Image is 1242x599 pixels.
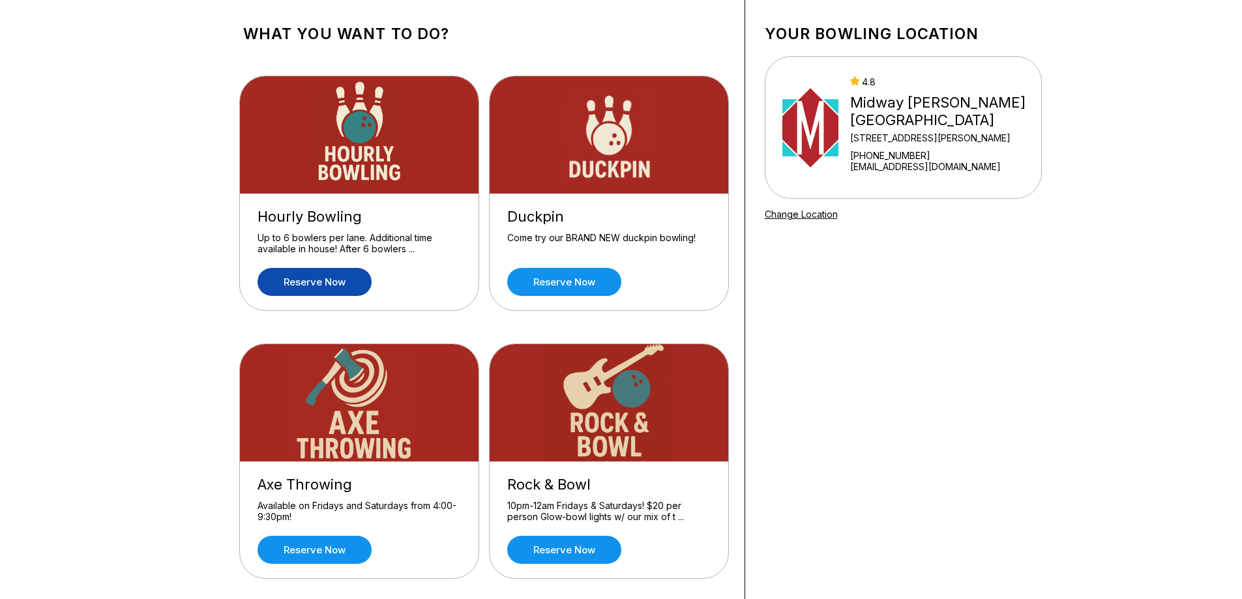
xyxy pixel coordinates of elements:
div: Axe Throwing [258,476,461,493]
img: Hourly Bowling [240,76,480,194]
a: Reserve now [258,536,372,564]
div: [STREET_ADDRESS][PERSON_NAME] [850,132,1035,143]
a: Reserve now [507,536,621,564]
img: Rock & Bowl [490,344,730,461]
h1: Your bowling location [765,25,1042,43]
h1: What you want to do? [243,25,725,43]
div: 10pm-12am Fridays & Saturdays! $20 per person Glow-bowl lights w/ our mix of t ... [507,500,711,523]
div: Come try our BRAND NEW duckpin bowling! [507,232,711,255]
a: Reserve now [507,268,621,296]
div: Up to 6 bowlers per lane. Additional time available in house! After 6 bowlers ... [258,232,461,255]
div: Rock & Bowl [507,476,711,493]
a: Reserve now [258,268,372,296]
div: 4.8 [850,76,1035,87]
div: Hourly Bowling [258,208,461,226]
img: Duckpin [490,76,730,194]
div: Midway [PERSON_NAME][GEOGRAPHIC_DATA] [850,94,1035,129]
div: [PHONE_NUMBER] [850,150,1035,161]
img: Axe Throwing [240,344,480,461]
img: Midway Bowling - Carlisle [782,79,839,177]
a: Change Location [765,209,838,220]
a: [EMAIL_ADDRESS][DOMAIN_NAME] [850,161,1035,172]
div: Available on Fridays and Saturdays from 4:00-9:30pm! [258,500,461,523]
div: Duckpin [507,208,711,226]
